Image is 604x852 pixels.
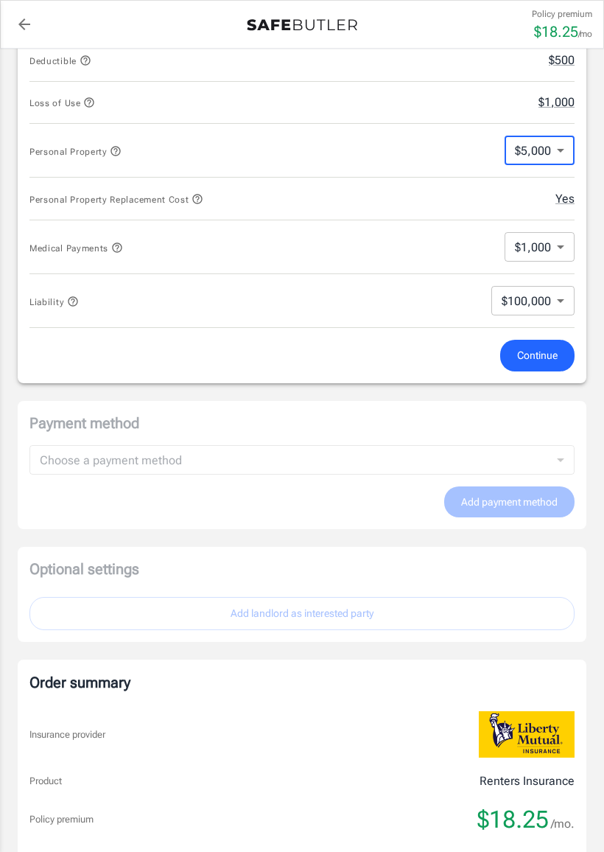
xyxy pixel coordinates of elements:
[29,239,123,256] button: Medical Payments
[551,814,575,834] span: /mo.
[534,23,578,41] span: $ 18.25
[29,98,95,108] span: Loss of Use
[555,190,575,208] button: Yes
[517,346,558,365] span: Continue
[29,56,91,66] span: Deductible
[578,27,592,41] p: /mo
[480,772,575,790] p: Renters Insurance
[29,190,203,208] button: Personal Property Replacement Cost
[500,340,575,371] button: Continue
[505,136,575,165] div: $5,000
[247,19,357,31] img: Back to quotes
[10,10,39,39] a: back to quotes
[29,147,122,157] span: Personal Property
[532,7,592,21] p: Policy premium
[477,805,549,834] span: $18.25
[29,142,122,160] button: Personal Property
[538,94,575,111] button: $1,000
[479,711,575,758] img: Liberty Mutual
[505,232,575,262] div: $1,000
[29,812,94,827] p: Policy premium
[29,94,95,111] button: Loss of Use
[29,243,123,254] span: Medical Payments
[29,774,62,789] p: Product
[29,727,105,742] p: Insurance provider
[29,671,575,694] div: Order summary
[29,297,79,307] span: Liability
[29,52,91,69] button: Deductible
[29,293,79,310] button: Liability
[29,195,203,205] span: Personal Property Replacement Cost
[491,286,575,315] div: $100,000
[549,52,575,69] button: $500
